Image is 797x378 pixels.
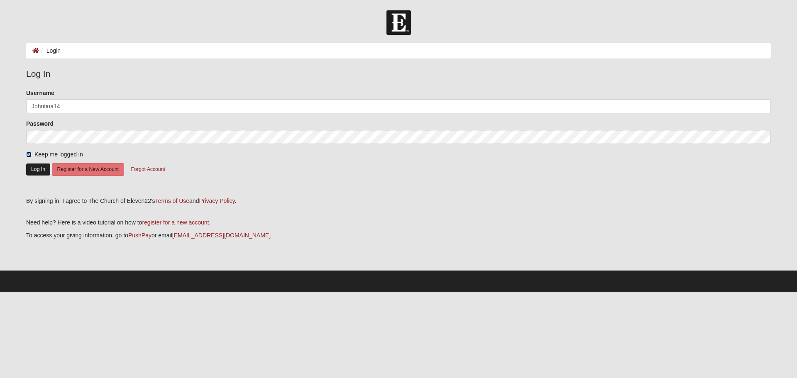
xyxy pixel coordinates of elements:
p: To access your giving information, go to or email [26,231,771,240]
a: PushPay [128,232,152,239]
a: [EMAIL_ADDRESS][DOMAIN_NAME] [172,232,271,239]
span: Keep me logged in [34,151,83,158]
button: Log In [26,163,50,176]
legend: Log In [26,67,771,80]
div: By signing in, I agree to The Church of Eleven22's and . [26,197,771,205]
li: Login [39,46,61,55]
label: Username [26,89,54,97]
button: Forgot Account [126,163,171,176]
label: Password [26,119,54,128]
img: Church of Eleven22 Logo [386,10,411,35]
button: Register for a New Account [52,163,124,176]
a: register for a new account [142,219,209,226]
a: Terms of Use [155,198,189,204]
input: Keep me logged in [26,152,32,157]
a: Privacy Policy [199,198,235,204]
p: Need help? Here is a video tutorial on how to . [26,218,771,227]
